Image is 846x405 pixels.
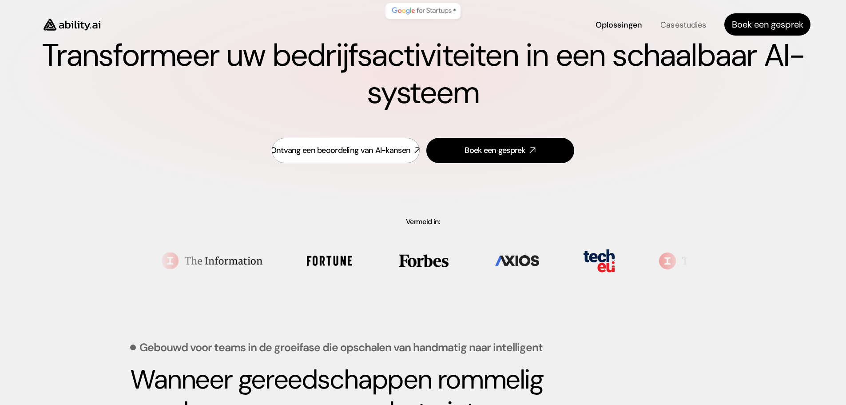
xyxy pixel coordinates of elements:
[272,138,420,163] a: Ontvang een beoordeling van AI-kansen
[426,138,574,163] a: Boek een gesprek
[660,17,707,32] a: Casestudies
[406,217,440,226] font: Vermeld in:
[596,20,642,30] font: Oplossingen
[113,13,810,36] nav: Hoofdnavigatie
[595,17,643,32] a: Oplossingen
[660,19,706,30] font: Casestudies
[732,19,803,30] font: Boek een gesprek
[139,340,543,355] font: Gebouwd voor teams in de groeifase die opschalen van handmatig naar intelligent
[42,35,805,113] font: Transformeer uw bedrijfsactiviteiten in een schaalbaar AI-systeem
[270,145,410,156] font: Ontvang een beoordeling van AI-kansen
[724,13,810,36] a: Boek een gesprek
[465,145,525,156] font: Boek een gesprek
